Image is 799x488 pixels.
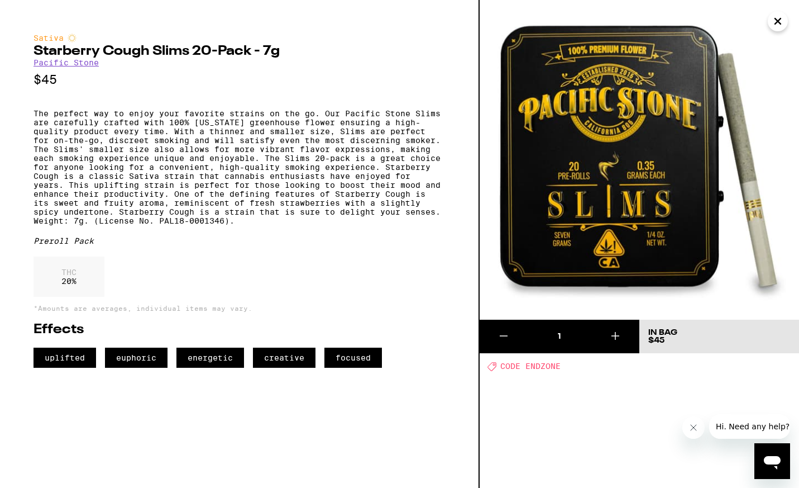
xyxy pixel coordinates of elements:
[61,268,76,277] p: THC
[34,34,445,42] div: Sativa
[34,348,96,368] span: uplifted
[709,414,790,439] iframe: Message from company
[34,73,445,87] p: $45
[34,305,445,312] p: *Amounts are averages, individual items may vary.
[754,443,790,479] iframe: Button to launch messaging window
[34,58,99,67] a: Pacific Stone
[105,348,168,368] span: euphoric
[682,416,705,439] iframe: Close message
[34,109,445,225] p: The perfect way to enjoy your favorite strains on the go. Our Pacific Stone Slims are carefully c...
[68,34,76,42] img: sativaColor.svg
[176,348,244,368] span: energetic
[34,45,445,58] h2: Starberry Cough Slims 20-Pack - 7g
[527,331,591,342] div: 1
[324,348,382,368] span: focused
[34,236,445,245] div: Preroll Pack
[500,362,561,371] span: CODE ENDZONE
[648,329,677,337] div: In Bag
[34,257,104,297] div: 20 %
[768,11,788,31] button: Close
[648,337,664,344] span: $45
[34,323,445,337] h2: Effects
[639,320,799,353] button: In Bag$45
[253,348,315,368] span: creative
